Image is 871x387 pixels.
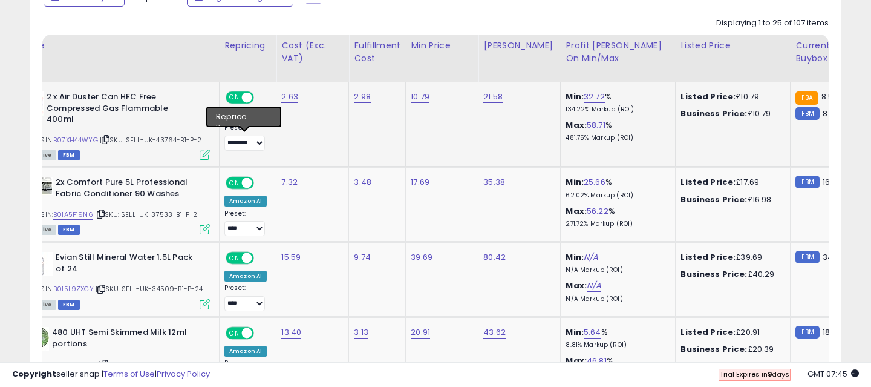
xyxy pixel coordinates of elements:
[252,253,272,263] span: OFF
[823,326,842,338] span: 18.99
[584,251,598,263] a: N/A
[411,91,429,103] a: 10.79
[483,176,505,188] a: 35.38
[224,39,271,52] div: Repricing
[227,178,242,188] span: ON
[53,135,98,145] a: B07XH44WYG
[566,39,670,65] div: Profit [PERSON_NAME] on Min/Max
[28,300,56,310] span: All listings currently available for purchase on Amazon
[354,176,371,188] a: 3.48
[566,91,666,114] div: %
[566,134,666,142] p: 481.75% Markup (ROI)
[680,269,781,280] div: £40.29
[224,346,267,357] div: Amazon AI
[587,119,605,131] a: 58.71
[227,93,242,103] span: ON
[354,251,371,263] a: 9.74
[566,251,584,263] b: Min:
[483,326,506,339] a: 43.62
[768,369,772,379] b: 9
[224,284,267,311] div: Preset:
[795,107,819,120] small: FBM
[587,280,601,292] a: N/A
[47,91,194,128] b: 2 x Air Duster Can HFC Free Compressed Gas Flammable 400ml
[807,368,859,380] span: 2025-08-17 07:45 GMT
[25,39,214,52] div: Title
[823,251,845,263] span: 34.99
[680,344,781,355] div: £20.39
[28,225,56,235] span: All listings currently available for purchase on Amazon
[584,91,605,103] a: 32.72
[56,177,203,202] b: 2x Comfort Pure 5L Professional Fabric Conditioner 90 Washes
[680,108,747,119] b: Business Price:
[58,150,80,160] span: FBM
[56,252,203,277] b: Evian Still Mineral Water 1.5L Pack of 24
[566,206,666,228] div: %
[483,251,506,263] a: 80.42
[227,253,242,263] span: ON
[566,341,666,349] p: 8.81% Markup (ROI)
[680,252,781,263] div: £39.69
[411,326,430,339] a: 20.91
[566,220,666,228] p: 271.72% Markup (ROI)
[53,284,94,294] a: B015L9ZXCY
[566,105,666,114] p: 134.22% Markup (ROI)
[795,326,819,339] small: FBM
[28,150,56,160] span: All listings currently available for purchase on Amazon
[566,176,584,188] b: Min:
[252,328,272,339] span: OFF
[224,210,267,237] div: Preset:
[12,368,56,380] strong: Copyright
[281,91,298,103] a: 2.63
[354,39,400,65] div: Fulfillment Cost
[680,343,747,355] b: Business Price:
[224,124,267,151] div: Preset:
[680,91,781,102] div: £10.79
[12,369,210,380] div: seller snap | |
[795,39,858,65] div: Current Buybox Price
[354,326,368,339] a: 3.13
[561,35,676,82] th: The percentage added to the cost of goods (COGS) that forms the calculator for Min & Max prices.
[58,225,80,235] span: FBM
[224,271,267,282] div: Amazon AI
[720,369,789,379] span: Trial Expires in days
[411,176,429,188] a: 17.69
[795,251,819,263] small: FBM
[566,326,584,338] b: Min:
[411,251,432,263] a: 39.69
[95,210,198,219] span: | SKU: SELL-UK-37533-B1-P-2
[252,178,272,188] span: OFF
[281,176,298,188] a: 7.32
[680,91,736,102] b: Listed Price:
[100,135,202,145] span: | SKU: SELL-UK-43764-B1-P-2
[52,327,199,352] b: 480 UHT Semi Skimmed Milk 12ml portions
[680,194,781,205] div: £16.98
[566,91,584,102] b: Min:
[795,91,818,105] small: FBA
[566,327,666,349] div: %
[28,177,210,233] div: ASIN:
[566,177,666,199] div: %
[224,196,267,207] div: Amazon AI
[680,268,747,280] b: Business Price:
[716,18,829,29] div: Displaying 1 to 25 of 107 items
[281,251,301,263] a: 15.59
[584,176,605,188] a: 25.66
[566,205,587,217] b: Max:
[566,119,587,131] b: Max:
[680,108,781,119] div: £10.79
[584,326,601,339] a: 5.64
[680,326,736,338] b: Listed Price:
[821,91,838,102] span: 8.56
[680,177,781,188] div: £17.69
[53,210,93,220] a: B01A5P19N6
[281,326,301,339] a: 13.40
[680,39,785,52] div: Listed Price
[28,252,210,308] div: ASIN:
[354,91,371,103] a: 2.98
[680,251,736,263] b: Listed Price:
[157,368,210,380] a: Privacy Policy
[224,110,267,121] div: Amazon AI
[281,39,344,65] div: Cost (Exc. VAT)
[566,191,666,200] p: 62.02% Markup (ROI)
